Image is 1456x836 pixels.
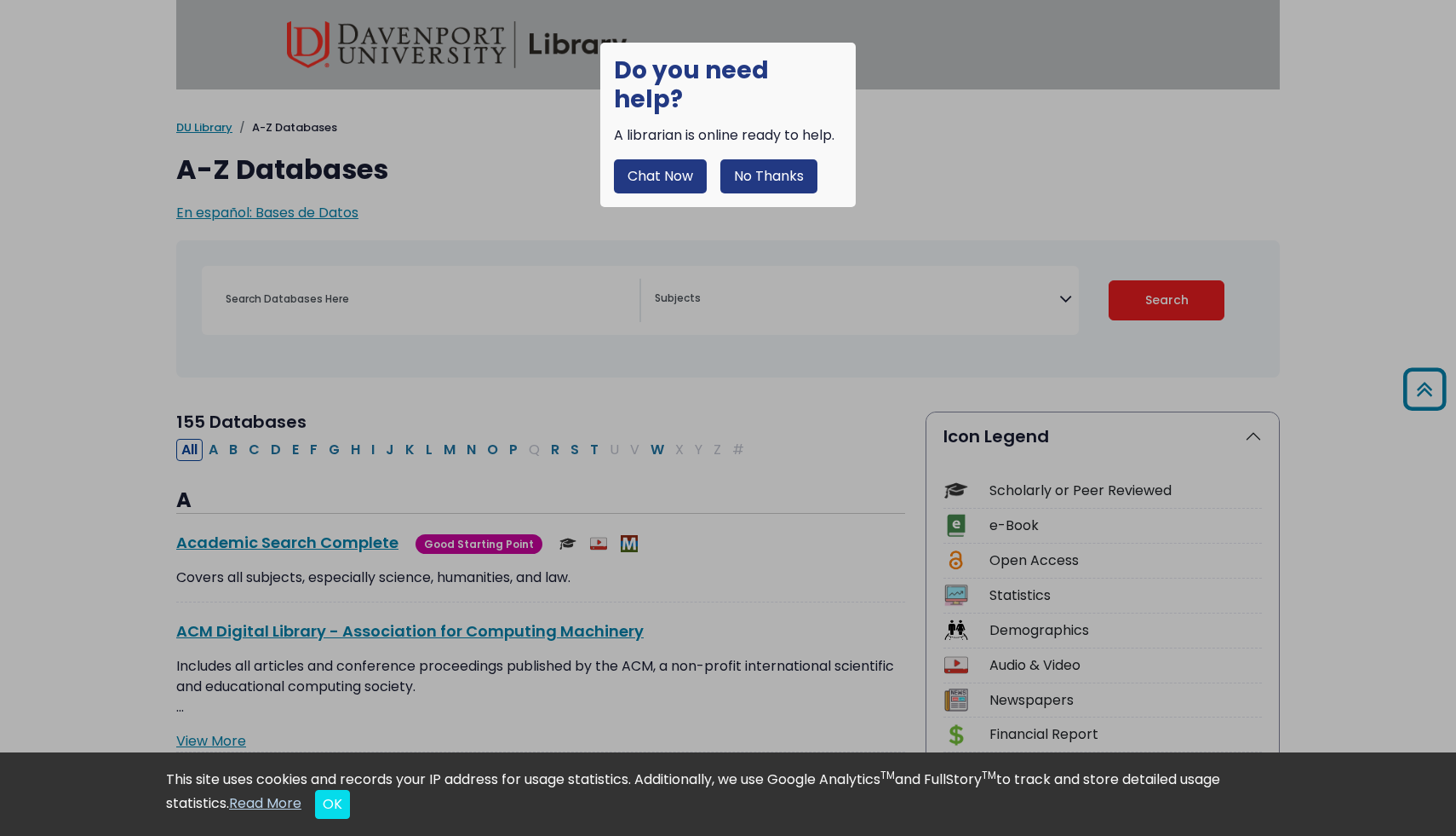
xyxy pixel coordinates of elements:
sup: TM [982,768,996,782]
h1: Do you need help? [614,56,842,113]
button: Close [315,790,350,819]
sup: TM [880,768,895,782]
div: A librarian is online ready to help. [614,125,842,146]
a: Read More [229,793,301,813]
div: This site uses cookies and records your IP address for usage statistics. Additionally, we use Goo... [166,770,1290,819]
button: No Thanks [720,159,817,193]
button: Chat Now [614,159,707,193]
